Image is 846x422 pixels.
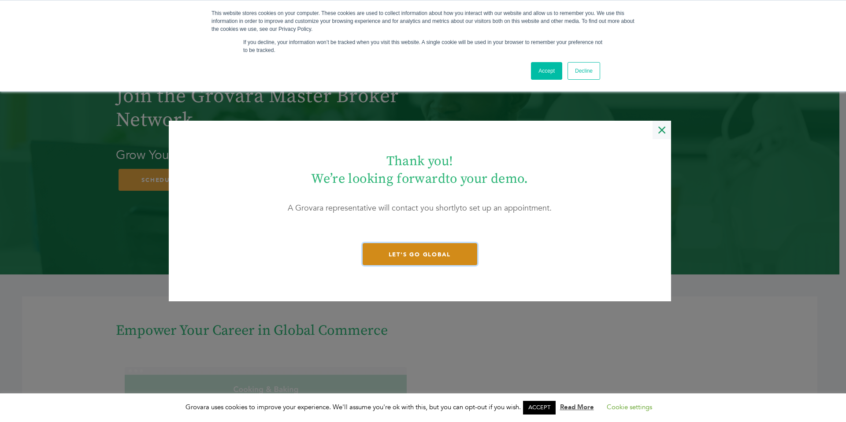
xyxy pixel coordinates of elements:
div: This website stores cookies on your computer. These cookies are used to collect information about... [211,9,634,33]
a: Cookie settings [607,403,652,411]
span: Grovara uses cookies to improve your experience. We'll assume you're ok with this, but you can op... [186,403,661,411]
a: Read More [560,403,594,411]
div: Thank you! We’re looking forward to your demo. [169,152,671,188]
a: Accept [531,62,562,80]
p: If you decline, your information won’t be tracked when you visit this website. A single cookie wi... [243,38,603,54]
a: ACCEPT [523,401,556,415]
a: Decline [568,62,600,80]
a: Close [363,243,477,266]
div: A Grovara representative will contact you shortly to set up an appointment. [169,201,671,215]
div: Close [653,121,671,139]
